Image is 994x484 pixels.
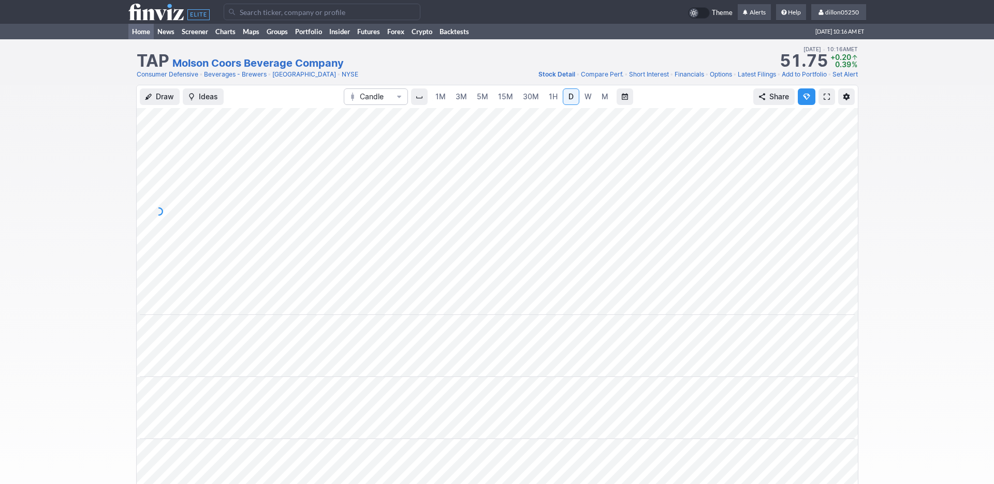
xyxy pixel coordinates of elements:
span: % [852,60,857,69]
a: Home [128,24,154,39]
a: Crypto [408,24,436,39]
a: Futures [354,24,384,39]
span: 1M [435,92,446,101]
span: D [568,92,574,101]
span: [DATE] 10:16 AM ET [815,24,864,39]
h1: TAP [137,53,169,69]
span: Theme [712,7,733,19]
a: Help [776,4,806,21]
span: Latest Filings [738,70,776,78]
button: Ideas [183,88,224,105]
a: [GEOGRAPHIC_DATA] [272,69,336,80]
span: 1H [549,92,558,101]
span: • [670,69,674,80]
button: Chart Settings [838,88,855,105]
a: 3M [451,88,472,105]
a: Theme [688,7,733,19]
span: • [199,69,203,80]
span: [DATE] 10:16AM ET [803,44,858,54]
span: 15M [498,92,513,101]
a: Latest Filings [738,69,776,80]
a: Consumer Defensive [137,69,198,80]
a: NYSE [342,69,358,80]
span: • [828,69,831,80]
a: Stock Detail [538,69,575,80]
a: Molson Coors Beverage Company [172,56,344,70]
span: Candle [360,92,392,102]
strong: 51.75 [780,53,828,69]
a: Fullscreen [818,88,835,105]
input: Search [224,4,420,20]
button: Draw [140,88,180,105]
a: 1M [431,88,450,105]
span: Share [769,92,789,102]
a: Short Interest [629,69,669,80]
span: dillon05250 [825,8,859,16]
a: Add to Portfolio [782,69,827,80]
a: 1H [544,88,562,105]
button: Range [617,88,633,105]
button: Interval [411,88,428,105]
span: • [733,69,737,80]
span: Draw [156,92,174,102]
span: M [602,92,608,101]
span: • [337,69,341,80]
span: • [777,69,781,80]
a: Beverages - Brewers [204,69,267,80]
span: 5M [477,92,488,101]
span: • [823,46,825,52]
span: Compare Perf. [581,70,623,78]
a: W [580,88,596,105]
span: W [584,92,592,101]
span: Stock Detail [538,70,575,78]
button: Share [753,88,795,105]
span: • [576,69,580,80]
a: Screener [178,24,212,39]
a: D [563,88,579,105]
a: Set Alert [832,69,858,80]
a: Forex [384,24,408,39]
a: 30M [518,88,544,105]
span: +0.20 [830,53,851,62]
a: Alerts [738,4,771,21]
span: • [705,69,709,80]
a: 15M [493,88,518,105]
a: 5M [472,88,493,105]
span: 30M [523,92,539,101]
a: Charts [212,24,239,39]
a: Portfolio [291,24,326,39]
a: Compare Perf. [581,69,623,80]
span: 3M [456,92,467,101]
a: Maps [239,24,263,39]
span: 0.39 [835,60,851,69]
a: Groups [263,24,291,39]
button: Explore new features [798,88,815,105]
span: • [268,69,271,80]
a: M [597,88,613,105]
button: Chart Type [344,88,408,105]
a: Financials [675,69,704,80]
a: dillon05250 [811,4,866,21]
span: • [624,69,628,80]
a: Backtests [436,24,473,39]
a: Insider [326,24,354,39]
a: News [154,24,178,39]
span: Ideas [199,92,218,102]
a: Options [710,69,732,80]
